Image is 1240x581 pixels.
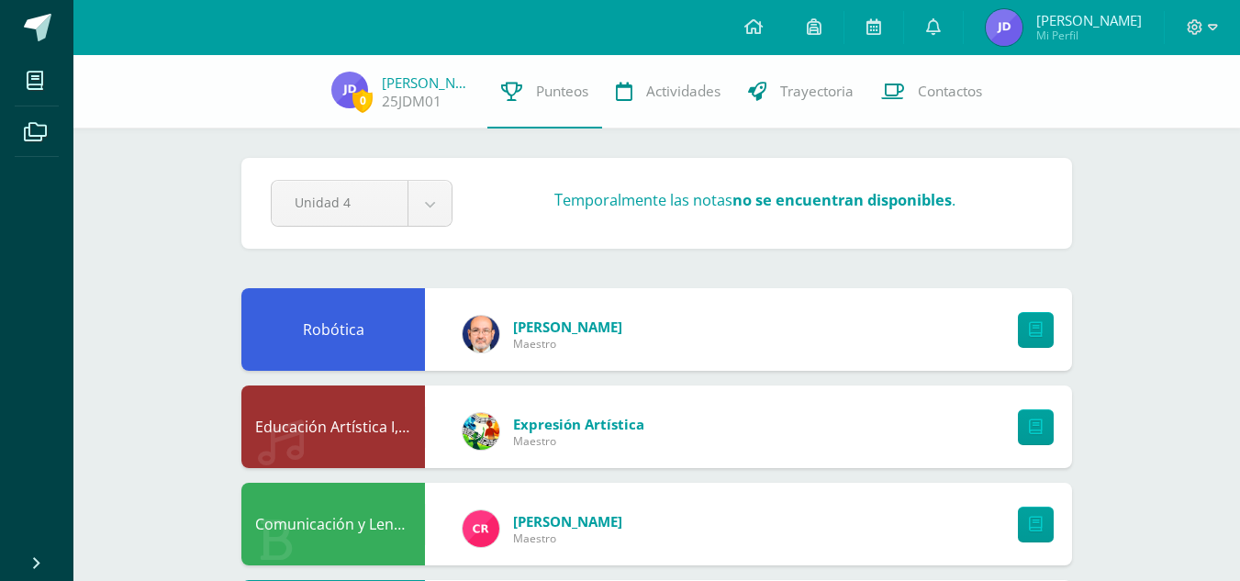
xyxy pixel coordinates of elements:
[513,531,622,546] span: Maestro
[382,92,441,111] a: 25JDM01
[732,190,952,210] strong: no se encuentran disponibles
[463,510,499,547] img: ab28fb4d7ed199cf7a34bbef56a79c5b.png
[646,82,721,101] span: Actividades
[867,55,996,128] a: Contactos
[241,483,425,565] div: Comunicación y Lenguaje, Idioma Español
[780,82,854,101] span: Trayectoria
[1036,11,1142,29] span: [PERSON_NAME]
[536,82,588,101] span: Punteos
[554,190,955,210] h3: Temporalmente las notas .
[272,181,452,226] a: Unidad 4
[241,288,425,371] div: Robótica
[295,181,385,224] span: Unidad 4
[1036,28,1142,43] span: Mi Perfil
[986,9,1022,46] img: c0ef1fb49d5dbfcf3871512e26dcd321.png
[513,512,622,531] span: [PERSON_NAME]
[513,336,622,352] span: Maestro
[241,385,425,468] div: Educación Artística I, Música y Danza
[382,73,474,92] a: [PERSON_NAME]
[602,55,734,128] a: Actividades
[463,413,499,450] img: 159e24a6ecedfdf8f489544946a573f0.png
[513,433,644,449] span: Maestro
[487,55,602,128] a: Punteos
[463,316,499,352] img: 6b7a2a75a6c7e6282b1a1fdce061224c.png
[331,72,368,108] img: c0ef1fb49d5dbfcf3871512e26dcd321.png
[352,89,373,112] span: 0
[918,82,982,101] span: Contactos
[734,55,867,128] a: Trayectoria
[513,415,644,433] span: Expresión Artística
[513,318,622,336] span: [PERSON_NAME]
